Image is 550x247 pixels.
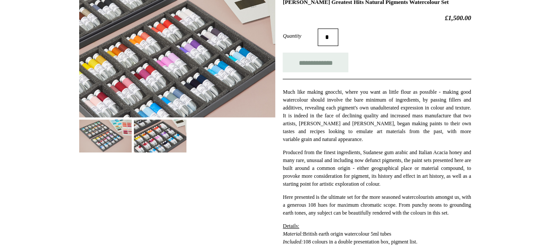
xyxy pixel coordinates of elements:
p: Here presented is the ultimate set for the more seasoned watercolourists amongst us, with a gener... [283,193,471,217]
label: Quantity [283,32,318,40]
img: Wallace Seymour Greatest Hits Natural Pigments Watercolour Set [134,120,186,152]
p: Much like making gnocchi, where you want as little flour as possible - making good watercolour sh... [283,88,471,143]
em: Material: [283,231,303,237]
em: Included: [283,239,303,245]
span: Details: [283,223,299,229]
h2: £1,500.00 [283,14,471,22]
img: Wallace Seymour Greatest Hits Natural Pigments Watercolour Set [79,120,132,152]
p: Produced from the finest ingredients, Sudanese gum arabic and Italian Acacia honey and many rare,... [283,148,471,188]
